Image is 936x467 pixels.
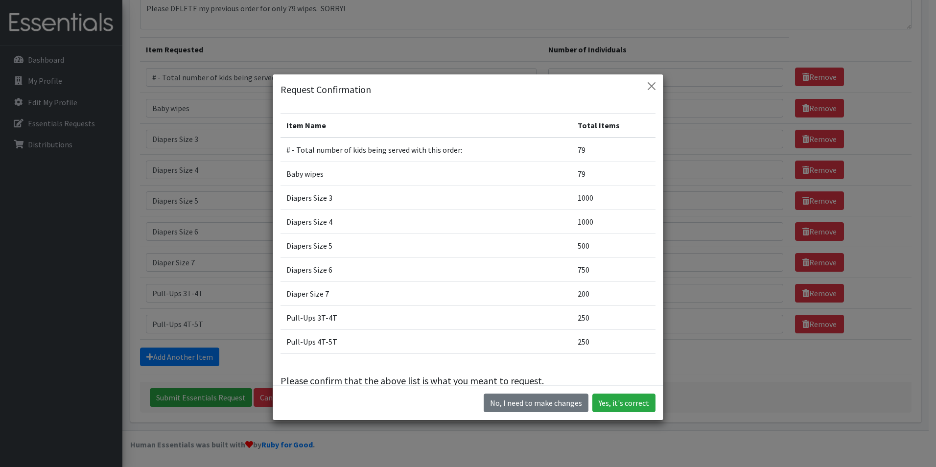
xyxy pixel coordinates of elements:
[572,138,655,162] td: 79
[572,305,655,329] td: 250
[281,329,572,353] td: Pull-Ups 4T-5T
[281,186,572,210] td: Diapers Size 3
[592,394,655,412] button: Yes, it's correct
[281,281,572,305] td: Diaper Size 7
[572,257,655,281] td: 750
[281,138,572,162] td: # - Total number of kids being served with this order:
[572,162,655,186] td: 79
[572,210,655,233] td: 1000
[572,113,655,138] th: Total Items
[484,394,588,412] button: No I need to make changes
[281,257,572,281] td: Diapers Size 6
[644,78,659,94] button: Close
[281,233,572,257] td: Diapers Size 5
[572,186,655,210] td: 1000
[572,233,655,257] td: 500
[572,281,655,305] td: 200
[281,113,572,138] th: Item Name
[281,82,371,97] h5: Request Confirmation
[281,210,572,233] td: Diapers Size 4
[281,305,572,329] td: Pull-Ups 3T-4T
[281,374,655,388] p: Please confirm that the above list is what you meant to request.
[572,329,655,353] td: 250
[281,162,572,186] td: Baby wipes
